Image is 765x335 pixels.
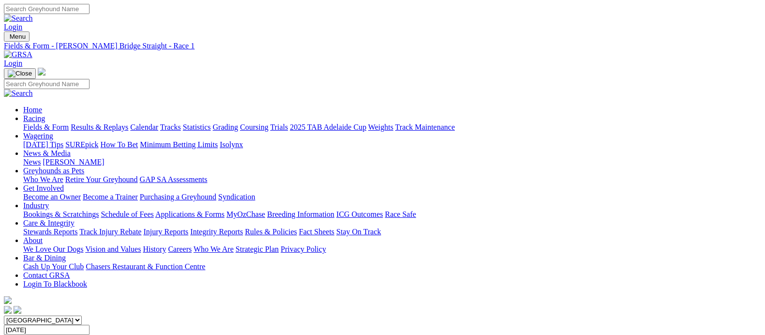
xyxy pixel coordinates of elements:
[4,23,22,31] a: Login
[218,193,255,201] a: Syndication
[23,106,42,114] a: Home
[23,201,49,210] a: Industry
[4,296,12,304] img: logo-grsa-white.png
[143,228,188,236] a: Injury Reports
[23,114,45,122] a: Racing
[155,210,225,218] a: Applications & Forms
[101,140,138,149] a: How To Bet
[4,31,30,42] button: Toggle navigation
[4,68,36,79] button: Toggle navigation
[101,210,153,218] a: Schedule of Fees
[4,79,90,89] input: Search
[8,70,32,77] img: Close
[23,149,71,157] a: News & Media
[299,228,334,236] a: Fact Sheets
[4,89,33,98] img: Search
[4,14,33,23] img: Search
[23,245,83,253] a: We Love Our Dogs
[23,167,84,175] a: Greyhounds as Pets
[236,245,279,253] a: Strategic Plan
[4,4,90,14] input: Search
[23,228,761,236] div: Care & Integrity
[194,245,234,253] a: Who We Are
[86,262,205,271] a: Chasers Restaurant & Function Centre
[23,140,761,149] div: Wagering
[23,210,99,218] a: Bookings & Scratchings
[336,210,383,218] a: ICG Outcomes
[23,132,53,140] a: Wagering
[23,245,761,254] div: About
[38,68,45,76] img: logo-grsa-white.png
[23,280,87,288] a: Login To Blackbook
[23,193,761,201] div: Get Involved
[23,219,75,227] a: Care & Integrity
[10,33,26,40] span: Menu
[4,42,761,50] a: Fields & Form - [PERSON_NAME] Bridge Straight - Race 1
[4,325,90,335] input: Select date
[281,245,326,253] a: Privacy Policy
[140,140,218,149] a: Minimum Betting Limits
[267,210,334,218] a: Breeding Information
[23,158,761,167] div: News & Media
[290,123,366,131] a: 2025 TAB Adelaide Cup
[385,210,416,218] a: Race Safe
[140,193,216,201] a: Purchasing a Greyhound
[368,123,393,131] a: Weights
[14,306,21,314] img: twitter.svg
[4,59,22,67] a: Login
[65,140,98,149] a: SUREpick
[4,50,32,59] img: GRSA
[23,140,63,149] a: [DATE] Tips
[23,184,64,192] a: Get Involved
[23,175,63,183] a: Who We Are
[43,158,104,166] a: [PERSON_NAME]
[240,123,269,131] a: Coursing
[140,175,208,183] a: GAP SA Assessments
[220,140,243,149] a: Isolynx
[23,236,43,244] a: About
[23,123,761,132] div: Racing
[65,175,138,183] a: Retire Your Greyhound
[23,262,761,271] div: Bar & Dining
[226,210,265,218] a: MyOzChase
[23,254,66,262] a: Bar & Dining
[85,245,141,253] a: Vision and Values
[213,123,238,131] a: Grading
[23,175,761,184] div: Greyhounds as Pets
[168,245,192,253] a: Careers
[336,228,381,236] a: Stay On Track
[71,123,128,131] a: Results & Replays
[183,123,211,131] a: Statistics
[270,123,288,131] a: Trials
[23,158,41,166] a: News
[83,193,138,201] a: Become a Trainer
[245,228,297,236] a: Rules & Policies
[4,306,12,314] img: facebook.svg
[23,271,70,279] a: Contact GRSA
[79,228,141,236] a: Track Injury Rebate
[160,123,181,131] a: Tracks
[23,262,84,271] a: Cash Up Your Club
[395,123,455,131] a: Track Maintenance
[23,228,77,236] a: Stewards Reports
[130,123,158,131] a: Calendar
[23,193,81,201] a: Become an Owner
[23,123,69,131] a: Fields & Form
[23,210,761,219] div: Industry
[190,228,243,236] a: Integrity Reports
[143,245,166,253] a: History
